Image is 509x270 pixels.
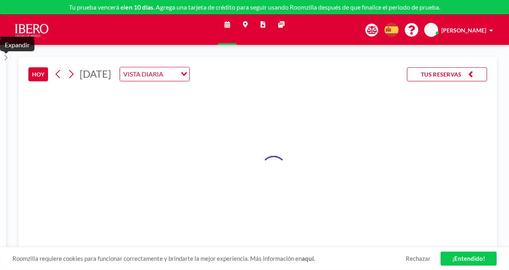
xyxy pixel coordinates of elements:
[406,255,431,262] a: Rechazar
[28,67,48,81] button: HOY
[407,67,487,81] button: TUS RESERVAS
[125,3,153,11] b: en 10 días
[12,255,406,262] span: Roomzilla requiere cookies para funcionar correctamente y brindarte la mejor experiencia. Más inf...
[120,67,189,81] div: Search for option
[428,26,435,34] span: TC
[441,252,497,266] a: ¡Entendido!
[80,68,111,80] span: [DATE]
[13,22,50,38] img: organization-logo
[302,255,315,262] a: aquí.
[441,27,486,34] span: [PERSON_NAME]
[5,41,30,49] div: Expandir
[122,69,165,79] span: VISTA DIARIA
[166,69,176,79] input: Search for option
